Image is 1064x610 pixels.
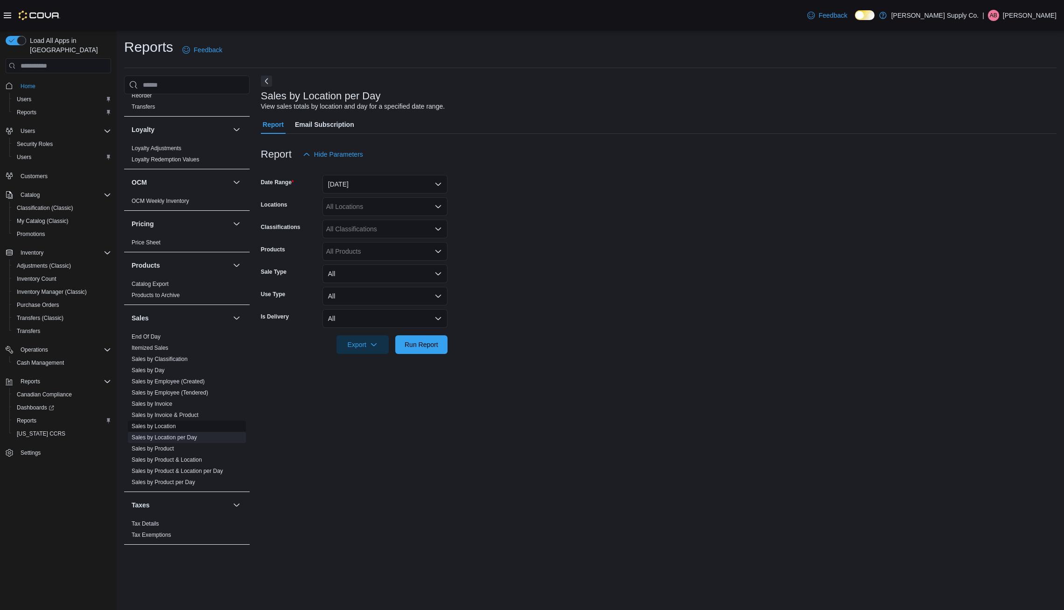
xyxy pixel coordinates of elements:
span: Inventory Manager (Classic) [17,288,87,296]
span: Feedback [194,45,222,55]
span: Operations [17,344,111,355]
button: Catalog [17,189,43,201]
span: Users [17,153,31,161]
span: Loyalty Adjustments [132,145,182,152]
span: Users [21,127,35,135]
a: OCM Weekly Inventory [132,198,189,204]
button: Inventory Count [9,272,115,285]
p: [PERSON_NAME] [1003,10,1057,21]
span: Washington CCRS [13,428,111,439]
button: Sales [231,312,242,324]
a: Sales by Classification [132,356,188,362]
span: Purchase Orders [17,301,59,309]
button: Settings [2,446,115,459]
input: Dark Mode [855,10,875,20]
a: Feedback [804,6,851,25]
span: Users [13,152,111,163]
span: Settings [17,447,111,458]
h3: Report [261,149,292,160]
span: Inventory [17,247,111,258]
span: End Of Day [132,333,161,340]
button: Users [17,125,39,137]
span: AB [990,10,997,21]
button: Taxes [231,499,242,511]
button: Reports [2,375,115,388]
a: Users [13,94,35,105]
button: Pricing [132,219,229,229]
a: [US_STATE] CCRS [13,428,69,439]
a: Sales by Invoice & Product [132,412,198,418]
span: Canadian Compliance [17,391,72,398]
a: Sales by Product [132,445,174,452]
button: Customers [2,169,115,183]
div: Products [124,278,250,305]
button: Loyalty [132,125,229,134]
a: Cash Management [13,357,68,368]
span: My Catalog (Classic) [13,215,111,227]
a: My Catalog (Classic) [13,215,72,227]
span: Users [13,94,111,105]
span: Feedback [819,11,847,20]
label: Products [261,246,285,253]
button: Taxes [132,500,229,510]
h3: Sales [132,313,149,323]
span: Export [342,335,383,354]
button: Open list of options [434,225,442,233]
button: Reports [9,414,115,427]
span: Sales by Location per Day [132,434,197,441]
div: Ameel Bachir [988,10,999,21]
span: Security Roles [13,139,111,150]
button: Adjustments (Classic) [9,259,115,272]
span: Transfers [132,103,155,111]
span: Home [17,80,111,91]
a: Sales by Product per Day [132,479,195,485]
button: Open list of options [434,248,442,255]
a: Dashboards [9,401,115,414]
span: Hide Parameters [314,150,363,159]
button: Open list of options [434,203,442,210]
label: Date Range [261,179,294,186]
span: Tax Exemptions [132,531,171,539]
a: Reports [13,415,40,426]
a: Adjustments (Classic) [13,260,75,271]
button: Purchase Orders [9,298,115,312]
div: Pricing [124,237,250,252]
p: | [982,10,984,21]
span: Sales by Location [132,423,176,430]
a: Sales by Location per Day [132,434,197,441]
label: Sale Type [261,268,287,276]
button: Cash Management [9,356,115,369]
div: OCM [124,195,250,210]
h3: OCM [132,178,147,187]
span: Promotions [13,229,111,240]
a: Promotions [13,229,49,240]
span: Reports [17,376,111,387]
button: All [322,264,448,283]
button: OCM [132,178,229,187]
button: My Catalog (Classic) [9,215,115,228]
span: Sales by Product & Location per Day [132,467,223,475]
a: Catalog Export [132,281,168,287]
span: Run Report [405,340,438,349]
span: Cash Management [17,359,64,367]
span: Adjustments (Classic) [13,260,111,271]
span: Reports [17,109,36,116]
button: Inventory [2,246,115,259]
a: Reorder [132,92,152,99]
button: Operations [2,343,115,356]
a: Itemized Sales [132,345,168,351]
button: [US_STATE] CCRS [9,427,115,440]
a: Reports [13,107,40,118]
a: Transfers [13,326,44,337]
span: Catalog [17,189,111,201]
span: Products to Archive [132,291,180,299]
span: Loyalty Redemption Values [132,156,199,163]
span: Dashboards [17,404,54,411]
button: Loyalty [231,124,242,135]
a: Transfers [132,104,155,110]
button: Users [2,125,115,138]
span: Home [21,83,35,90]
